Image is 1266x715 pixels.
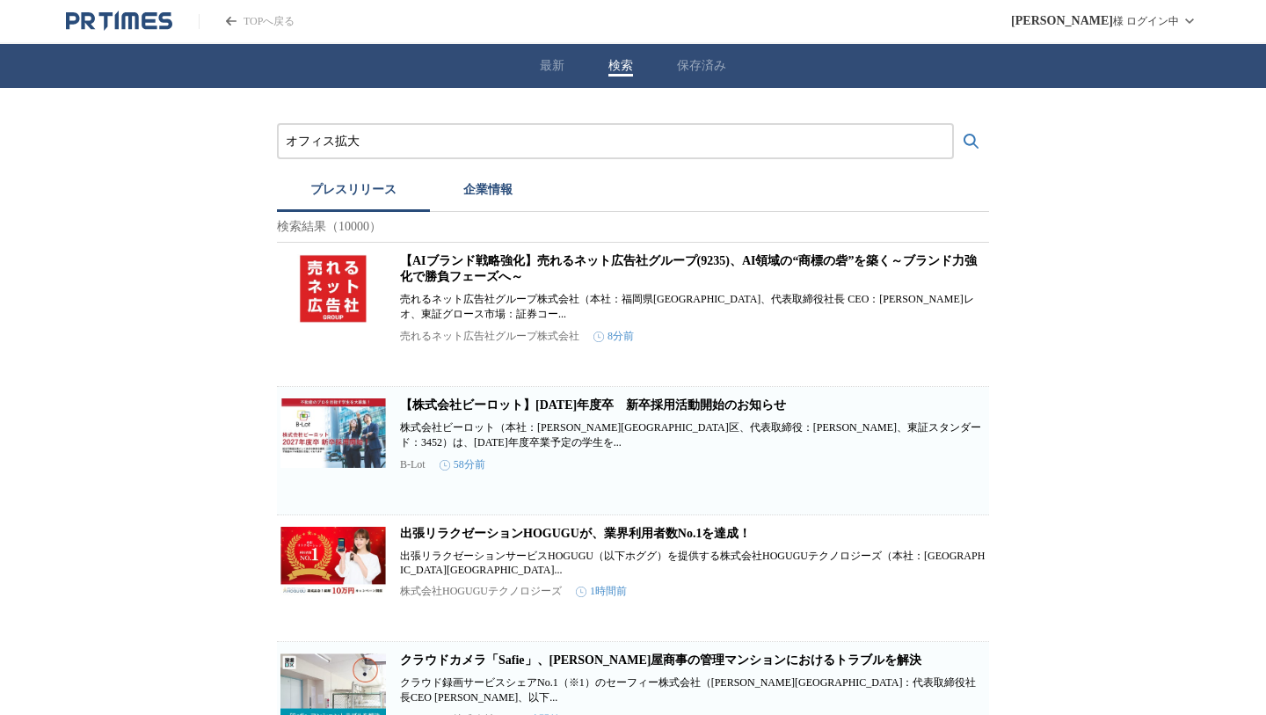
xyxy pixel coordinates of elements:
[400,584,562,599] p: 株式会社HOGUGUテクノロジーズ
[400,675,986,705] p: クラウド録画サービスシェアNo.1（※1）のセーフィー株式会社（[PERSON_NAME][GEOGRAPHIC_DATA]：代表取締役社長CEO [PERSON_NAME]、以下...
[593,329,634,344] time: 8分前
[280,398,386,468] img: 【株式会社ビーロット】2027年度卒 新卒採用活動開始のお知らせ
[400,653,921,667] a: クラウドカメラ「Safie」、[PERSON_NAME]屋商事の管理マンションにおけるトラブルを解決
[199,14,295,29] a: PR TIMESのトップページはこちら
[677,58,726,74] button: 保存済み
[66,11,172,32] a: PR TIMESのトップページはこちら
[954,124,989,159] button: 検索する
[540,58,564,74] button: 最新
[280,526,386,596] img: 出張リラクゼーションHOGUGUが、業界利用者数No.1を達成！
[430,173,546,212] button: 企業情報
[400,549,986,577] p: 出張リラクゼーションサービスHOGUGU（以下ホググ）を提供する株式会社HOGUGUテクノロジーズ（本社：[GEOGRAPHIC_DATA][GEOGRAPHIC_DATA]...
[1011,14,1113,28] span: [PERSON_NAME]
[576,584,627,599] time: 1時間前
[400,329,579,344] p: 売れるネット広告社グループ株式会社
[277,212,989,243] p: 検索結果（10000）
[286,132,945,151] input: プレスリリースおよび企業を検索する
[608,58,633,74] button: 検索
[400,420,986,450] p: 株式会社ビーロット（本社：[PERSON_NAME][GEOGRAPHIC_DATA]区、代表取締役：[PERSON_NAME]、東証スタンダード：3452）は、[DATE]年度卒業予定の学生を...
[400,292,986,322] p: 売れるネット広告社グループ株式会社（本社：福岡県[GEOGRAPHIC_DATA]、代表取締役社長 CEO：[PERSON_NAME]レオ、東証グロース市場：証券コー...
[400,527,751,540] a: 出張リラクゼーションHOGUGUが、業界利用者数No.1を達成！
[280,253,386,324] img: 【AIブランド戦略強化】売れるネット広告社グループ(9235)、AI領域の“商標の砦”を築く～ブランド力強化で勝負フェーズへ～
[440,457,485,472] time: 58分前
[400,254,977,283] a: 【AIブランド戦略強化】売れるネット広告社グループ(9235)、AI領域の“商標の砦”を築く～ブランド力強化で勝負フェーズへ～
[400,398,786,412] a: 【株式会社ビーロット】[DATE]年度卒 新卒採用活動開始のお知らせ
[277,173,430,212] button: プレスリリース
[400,458,426,471] p: B-Lot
